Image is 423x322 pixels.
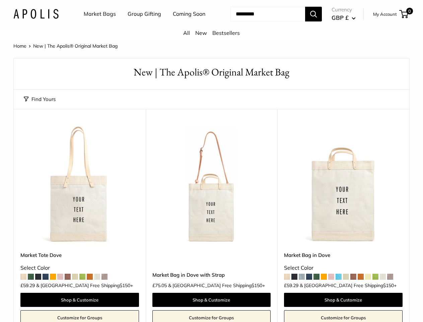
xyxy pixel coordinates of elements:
[284,293,403,307] a: Shop & Customize
[300,283,397,288] span: & [GEOGRAPHIC_DATA] Free Shipping +
[13,43,26,49] a: Home
[128,9,161,19] a: Group Gifting
[284,251,403,259] a: Market Bag in Dove
[152,126,271,245] img: Market Bag in Dove with Strap
[152,293,271,307] a: Shop & Customize
[20,126,139,245] img: Market Tote Dove
[152,283,167,288] span: £75.05
[332,5,356,14] span: Currency
[120,282,130,288] span: $150
[84,9,116,19] a: Market Bags
[183,30,190,36] a: All
[284,126,403,245] a: Market Bag in DoveMarket Bag in Dove
[195,30,207,36] a: New
[20,263,139,273] div: Select Color
[284,263,403,273] div: Select Color
[305,7,322,21] button: Search
[284,126,403,245] img: Market Bag in Dove
[373,10,397,18] a: My Account
[168,283,265,288] span: & [GEOGRAPHIC_DATA] Free Shipping +
[20,293,139,307] a: Shop & Customize
[13,42,118,50] nav: Breadcrumb
[13,9,59,19] img: Apolis
[400,10,408,18] a: 0
[332,14,349,21] span: GBP £
[332,12,356,23] button: GBP £
[20,283,35,288] span: £59.29
[152,126,271,245] a: Market Bag in Dove with StrapMarket Bag in Dove with Strap
[212,30,240,36] a: Bestsellers
[252,282,262,288] span: $150
[383,282,394,288] span: $150
[24,65,399,79] h1: New | The Apolis® Original Market Bag
[36,283,133,288] span: & [GEOGRAPHIC_DATA] Free Shipping +
[20,251,139,259] a: Market Tote Dove
[20,126,139,245] a: Market Tote DoveMarket Tote Dove
[284,283,298,288] span: £59.29
[173,9,205,19] a: Coming Soon
[230,7,305,21] input: Search...
[33,43,118,49] span: New | The Apolis® Original Market Bag
[24,95,56,104] button: Find Yours
[152,271,271,279] a: Market Bag in Dove with Strap
[406,8,413,14] span: 0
